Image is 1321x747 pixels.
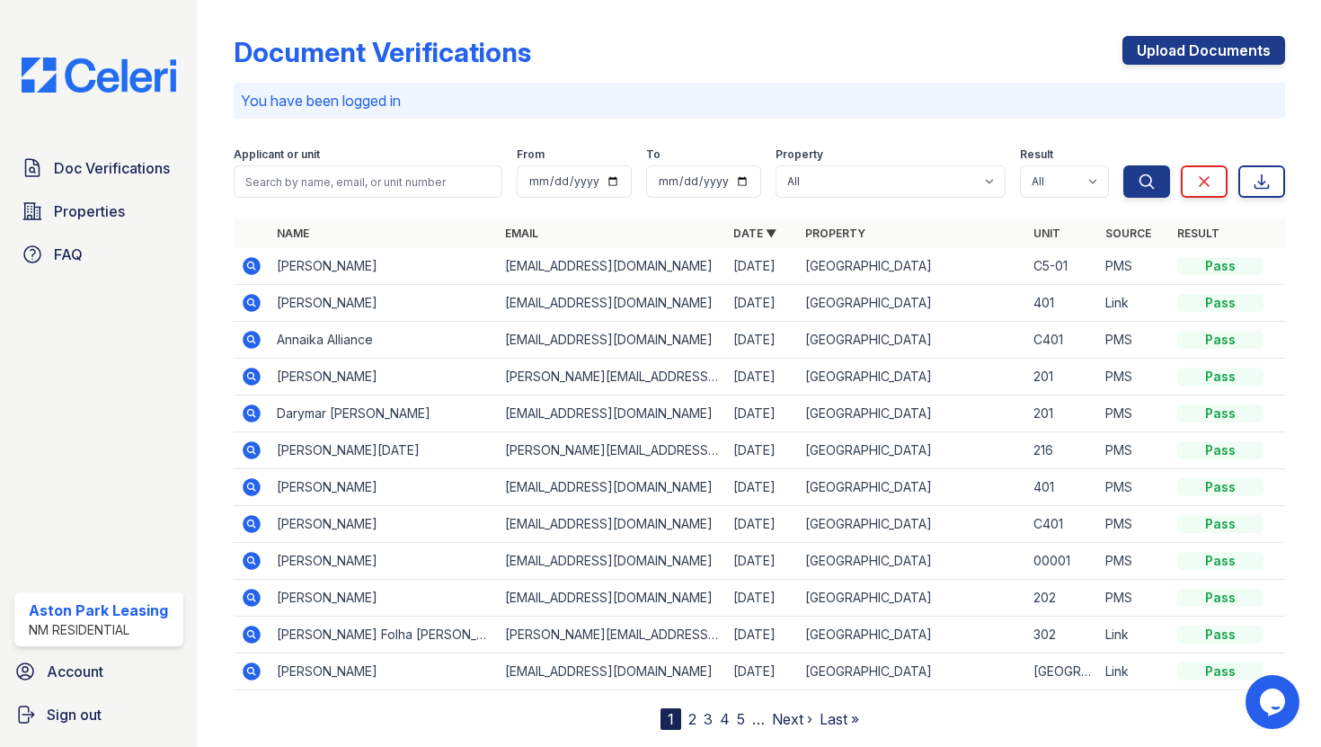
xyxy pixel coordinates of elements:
[1177,478,1263,496] div: Pass
[1177,626,1263,644] div: Pass
[277,227,309,240] a: Name
[498,432,726,469] td: [PERSON_NAME][EMAIL_ADDRESS][PERSON_NAME][DATE][DOMAIN_NAME]
[798,285,1026,322] td: [GEOGRAPHIC_DATA]
[1033,227,1060,240] a: Unit
[498,654,726,690] td: [EMAIL_ADDRESS][DOMAIN_NAME]
[798,506,1026,543] td: [GEOGRAPHIC_DATA]
[270,469,498,506] td: [PERSON_NAME]
[704,710,713,728] a: 3
[234,36,531,68] div: Document Verifications
[7,697,191,733] a: Sign out
[1177,257,1263,275] div: Pass
[14,150,183,186] a: Doc Verifications
[1026,285,1098,322] td: 401
[1026,580,1098,617] td: 202
[270,322,498,359] td: Annaika Alliance
[1122,36,1285,65] a: Upload Documents
[1246,675,1303,729] iframe: chat widget
[1098,396,1170,432] td: PMS
[752,708,765,730] span: …
[1177,227,1219,240] a: Result
[726,580,798,617] td: [DATE]
[517,147,545,162] label: From
[241,90,1278,111] p: You have been logged in
[14,193,183,229] a: Properties
[1177,368,1263,386] div: Pass
[1026,506,1098,543] td: C401
[737,710,745,728] a: 5
[1177,294,1263,312] div: Pass
[505,227,538,240] a: Email
[660,708,681,730] div: 1
[798,248,1026,285] td: [GEOGRAPHIC_DATA]
[1098,580,1170,617] td: PMS
[726,396,798,432] td: [DATE]
[47,661,103,682] span: Account
[7,58,191,93] img: CE_Logo_Blue-a8612792a0a2168367f1c8372b55b34899dd931a85d93a1a3d3e32e68fde9ad4.png
[1177,663,1263,680] div: Pass
[1026,432,1098,469] td: 216
[805,227,865,240] a: Property
[646,147,660,162] label: To
[1098,543,1170,580] td: PMS
[720,710,730,728] a: 4
[1098,359,1170,396] td: PMS
[798,432,1026,469] td: [GEOGRAPHIC_DATA]
[498,469,726,506] td: [EMAIL_ADDRESS][DOMAIN_NAME]
[1098,432,1170,469] td: PMS
[776,147,823,162] label: Property
[1177,589,1263,607] div: Pass
[798,322,1026,359] td: [GEOGRAPHIC_DATA]
[1026,322,1098,359] td: C401
[7,654,191,689] a: Account
[798,580,1026,617] td: [GEOGRAPHIC_DATA]
[798,359,1026,396] td: [GEOGRAPHIC_DATA]
[1026,248,1098,285] td: C5-01
[270,359,498,396] td: [PERSON_NAME]
[798,617,1026,654] td: [GEOGRAPHIC_DATA]
[1177,331,1263,349] div: Pass
[820,710,859,728] a: Last »
[234,165,502,198] input: Search by name, email, or unit number
[1098,506,1170,543] td: PMS
[726,285,798,322] td: [DATE]
[234,147,320,162] label: Applicant or unit
[1098,654,1170,690] td: Link
[1026,617,1098,654] td: 302
[270,654,498,690] td: [PERSON_NAME]
[47,704,102,725] span: Sign out
[498,322,726,359] td: [EMAIL_ADDRESS][DOMAIN_NAME]
[29,600,168,621] div: Aston Park Leasing
[54,244,83,265] span: FAQ
[1098,285,1170,322] td: Link
[726,432,798,469] td: [DATE]
[726,469,798,506] td: [DATE]
[29,621,168,639] div: NM Residential
[798,469,1026,506] td: [GEOGRAPHIC_DATA]
[726,506,798,543] td: [DATE]
[1098,469,1170,506] td: PMS
[726,654,798,690] td: [DATE]
[726,322,798,359] td: [DATE]
[726,248,798,285] td: [DATE]
[726,617,798,654] td: [DATE]
[1026,396,1098,432] td: 201
[798,396,1026,432] td: [GEOGRAPHIC_DATA]
[498,396,726,432] td: [EMAIL_ADDRESS][DOMAIN_NAME]
[1020,147,1053,162] label: Result
[498,359,726,396] td: [PERSON_NAME][EMAIL_ADDRESS][DOMAIN_NAME]
[733,227,776,240] a: Date ▼
[798,543,1026,580] td: [GEOGRAPHIC_DATA]
[1026,469,1098,506] td: 401
[270,248,498,285] td: [PERSON_NAME]
[1026,359,1098,396] td: 201
[270,285,498,322] td: [PERSON_NAME]
[270,543,498,580] td: [PERSON_NAME]
[54,157,170,179] span: Doc Verifications
[1105,227,1151,240] a: Source
[498,248,726,285] td: [EMAIL_ADDRESS][DOMAIN_NAME]
[1177,441,1263,459] div: Pass
[1026,654,1098,690] td: [GEOGRAPHIC_DATA]
[772,710,812,728] a: Next ›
